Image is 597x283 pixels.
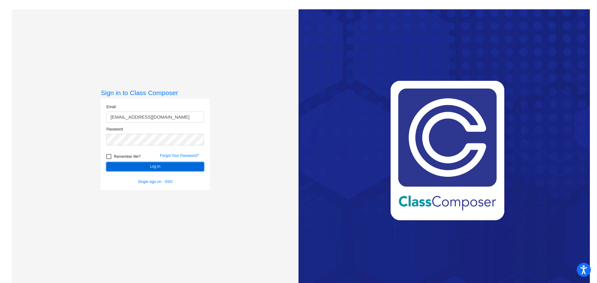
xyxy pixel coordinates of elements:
[160,153,199,158] a: Forgot Your Password?
[101,89,210,97] h3: Sign in to Class Composer
[106,126,123,132] label: Password
[114,153,141,160] span: Remember Me?
[106,104,116,110] label: Email
[138,180,173,184] a: Single sign on - SSO
[106,162,204,171] button: Log In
